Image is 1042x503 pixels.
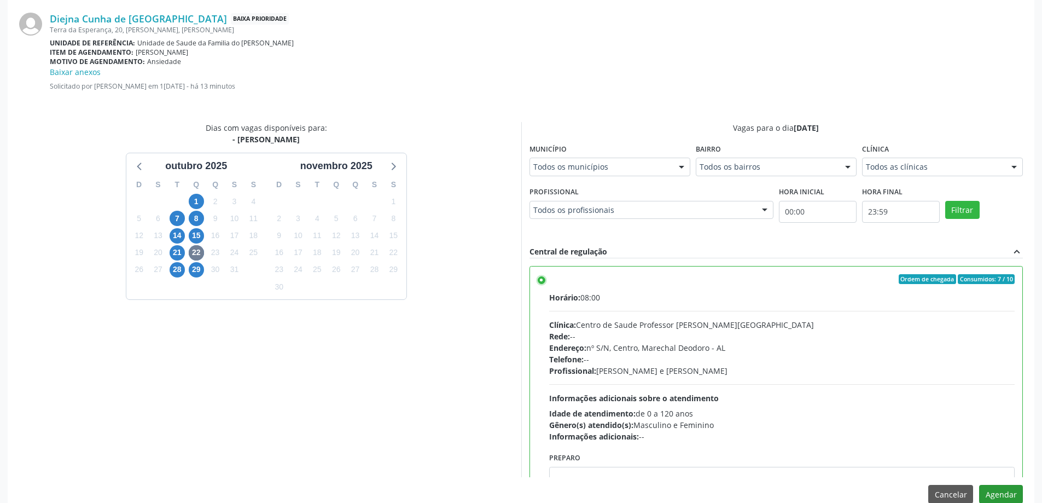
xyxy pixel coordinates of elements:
div: Q [327,176,346,193]
span: sexta-feira, 21 de novembro de 2025 [366,245,382,261]
span: domingo, 12 de outubro de 2025 [131,228,147,244]
label: Preparo [549,450,580,467]
span: sábado, 8 de novembro de 2025 [386,211,401,226]
div: T [167,176,187,193]
label: Hora inicial [779,184,824,201]
div: S [244,176,263,193]
span: Informações adicionais: [549,431,639,442]
div: Terra da Esperança, 20, [PERSON_NAME], [PERSON_NAME] [50,25,1023,34]
b: Item de agendamento: [50,48,133,57]
span: Baixa Prioridade [231,13,289,25]
div: D [130,176,149,193]
span: segunda-feira, 17 de novembro de 2025 [290,245,306,261]
span: quarta-feira, 12 de novembro de 2025 [329,228,344,244]
span: domingo, 9 de novembro de 2025 [271,228,287,244]
span: Idade de atendimento: [549,408,636,419]
span: sábado, 4 de outubro de 2025 [246,194,261,209]
span: domingo, 30 de novembro de 2025 [271,279,287,294]
span: Informações adicionais sobre o atendimento [549,393,719,403]
span: segunda-feira, 24 de novembro de 2025 [290,262,306,277]
div: Q [206,176,225,193]
div: D [270,176,289,193]
span: quarta-feira, 8 de outubro de 2025 [189,211,204,226]
div: novembro 2025 [296,159,377,174]
p: Solicitado por [PERSON_NAME] em 1[DATE] - há 13 minutos [50,82,1023,91]
span: sexta-feira, 17 de outubro de 2025 [226,228,242,244]
span: quinta-feira, 20 de novembro de 2025 [348,245,363,261]
div: Vagas para o dia [529,122,1023,134]
div: T [307,176,327,193]
span: terça-feira, 14 de outubro de 2025 [170,228,185,244]
span: sábado, 1 de novembro de 2025 [386,194,401,209]
span: domingo, 26 de outubro de 2025 [131,262,147,277]
span: quarta-feira, 26 de novembro de 2025 [329,262,344,277]
span: segunda-feira, 10 de novembro de 2025 [290,228,306,244]
span: domingo, 19 de outubro de 2025 [131,245,147,261]
a: Baixar anexos [50,67,101,77]
div: S [365,176,384,193]
span: domingo, 5 de outubro de 2025 [131,211,147,226]
span: quinta-feira, 6 de novembro de 2025 [348,211,363,226]
div: Centro de Saude Professor [PERSON_NAME][GEOGRAPHIC_DATA] [549,319,1015,331]
span: sexta-feira, 10 de outubro de 2025 [226,211,242,226]
span: Endereço: [549,343,586,353]
span: quarta-feira, 29 de outubro de 2025 [189,262,204,277]
input: Selecione o horário [779,201,857,223]
span: quinta-feira, 13 de novembro de 2025 [348,228,363,244]
i: expand_less [1011,246,1023,258]
span: quinta-feira, 2 de outubro de 2025 [208,194,223,209]
span: sexta-feira, 7 de novembro de 2025 [366,211,382,226]
div: Central de regulação [529,246,607,258]
span: quarta-feira, 19 de novembro de 2025 [329,245,344,261]
span: Todos os bairros [700,161,834,172]
b: Unidade de referência: [50,38,135,48]
span: Todos os profissionais [533,205,751,216]
div: - [PERSON_NAME] [206,134,327,145]
span: quinta-feira, 23 de outubro de 2025 [208,245,223,261]
span: Ansiedade [147,57,181,66]
span: quarta-feira, 15 de outubro de 2025 [189,228,204,244]
span: sábado, 22 de novembro de 2025 [386,245,401,261]
span: sexta-feira, 3 de outubro de 2025 [226,194,242,209]
span: quinta-feira, 16 de outubro de 2025 [208,228,223,244]
span: terça-feira, 21 de outubro de 2025 [170,245,185,261]
label: Município [529,141,567,158]
span: Todos as clínicas [866,161,1000,172]
span: domingo, 23 de novembro de 2025 [271,262,287,277]
span: Todos os municípios [533,161,668,172]
span: Profissional: [549,366,596,376]
div: Q [187,176,206,193]
span: terça-feira, 11 de novembro de 2025 [310,228,325,244]
span: segunda-feira, 20 de outubro de 2025 [150,245,166,261]
span: sábado, 15 de novembro de 2025 [386,228,401,244]
span: terça-feira, 7 de outubro de 2025 [170,211,185,226]
div: nº S/N, Centro, Marechal Deodoro - AL [549,342,1015,354]
label: Clínica [862,141,889,158]
span: sábado, 11 de outubro de 2025 [246,211,261,226]
span: [PERSON_NAME] [136,48,188,57]
div: Masculino e Feminino [549,419,1015,431]
span: segunda-feira, 6 de outubro de 2025 [150,211,166,226]
span: sexta-feira, 31 de outubro de 2025 [226,262,242,277]
span: segunda-feira, 13 de outubro de 2025 [150,228,166,244]
label: Hora final [862,184,903,201]
span: Rede: [549,331,570,342]
div: S [384,176,403,193]
span: quarta-feira, 22 de outubro de 2025 [189,245,204,261]
button: Filtrar [945,201,980,219]
span: sábado, 25 de outubro de 2025 [246,245,261,261]
span: quinta-feira, 27 de novembro de 2025 [348,262,363,277]
b: Motivo de agendamento: [50,57,145,66]
span: Gênero(s) atendido(s): [549,420,633,430]
span: Telefone: [549,354,584,365]
label: Bairro [696,141,721,158]
div: -- [549,431,1015,442]
div: -- [549,331,1015,342]
span: Clínica: [549,320,576,330]
div: 08:00 [549,292,1015,303]
div: -- [549,354,1015,365]
span: domingo, 16 de novembro de 2025 [271,245,287,261]
div: S [149,176,168,193]
span: sábado, 18 de outubro de 2025 [246,228,261,244]
span: Ordem de chegada [899,274,956,284]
